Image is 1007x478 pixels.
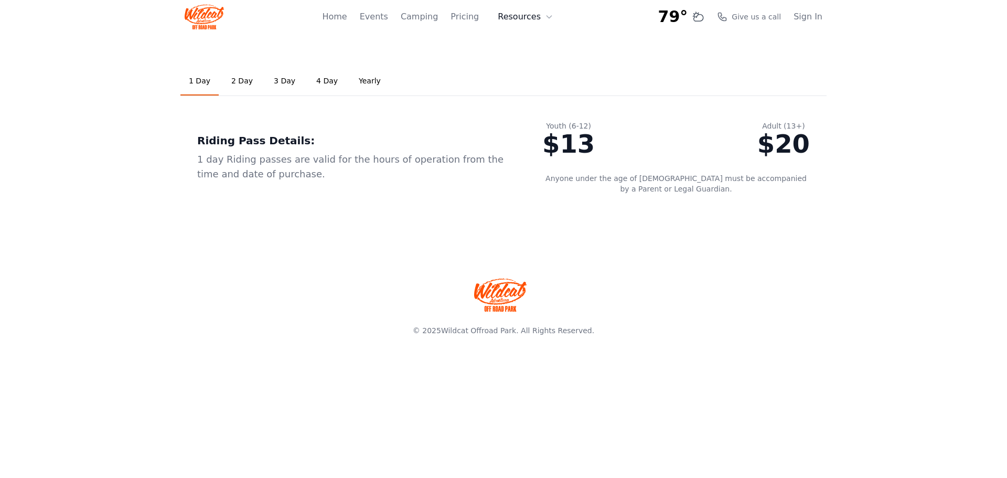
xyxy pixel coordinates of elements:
[794,10,822,23] a: Sign In
[474,278,527,312] img: Wildcat Offroad park
[197,152,509,182] div: 1 day Riding passes are valid for the hours of operation from the time and date of purchase.
[308,67,346,95] a: 4 Day
[451,10,479,23] a: Pricing
[732,12,781,22] span: Give us a call
[185,4,224,29] img: Wildcat Logo
[197,133,509,148] div: Riding Pass Details:
[542,121,595,131] div: Youth (6-12)
[401,10,438,23] a: Camping
[441,326,516,335] a: Wildcat Offroad Park
[350,67,389,95] a: Yearly
[223,67,261,95] a: 2 Day
[542,131,595,156] div: $13
[322,10,347,23] a: Home
[717,12,781,22] a: Give us a call
[413,326,594,335] span: © 2025 . All Rights Reserved.
[658,7,688,26] span: 79°
[542,173,810,194] p: Anyone under the age of [DEMOGRAPHIC_DATA] must be accompanied by a Parent or Legal Guardian.
[360,10,388,23] a: Events
[180,67,219,95] a: 1 Day
[757,121,810,131] div: Adult (13+)
[491,6,560,27] button: Resources
[265,67,304,95] a: 3 Day
[757,131,810,156] div: $20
